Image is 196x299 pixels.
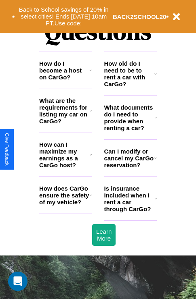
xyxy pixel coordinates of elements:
h3: Is insurance included when I rent a car through CarGo? [104,185,155,212]
h3: How can I maximize my earnings as a CarGo host? [39,141,90,168]
h3: What documents do I need to provide when renting a car? [104,104,155,131]
h3: Can I modify or cancel my CarGo reservation? [104,148,154,168]
div: Open Intercom Messenger [8,272,27,291]
h3: How does CarGo ensure the safety of my vehicle? [39,185,90,206]
h3: What are the requirements for listing my car on CarGo? [39,97,90,125]
button: Back to School savings of 20% in select cities! Ends [DATE] 10am PT.Use code: [15,4,113,29]
b: BACK2SCHOOL20 [113,13,166,20]
button: Learn More [92,224,116,246]
h3: How old do I need to be to rent a car with CarGo? [104,60,155,87]
h3: How do I become a host on CarGo? [39,60,89,81]
div: Give Feedback [4,133,10,166]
